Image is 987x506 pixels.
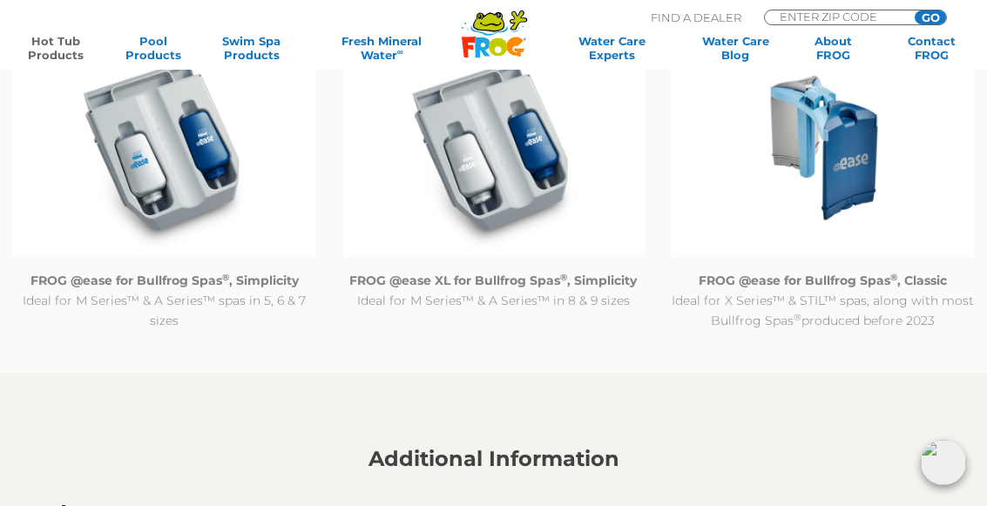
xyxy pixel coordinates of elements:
[894,34,970,62] a: ContactFROG
[349,273,637,288] strong: FROG @ease XL for Bullfrog Spas , Simplicity
[548,34,676,62] a: Water CareExperts
[795,34,871,62] a: AboutFROG
[115,34,191,62] a: PoolProducts
[13,38,316,257] img: @ease_Bullfrog_FROG @ease R180 for Bullfrog Spas with Filter
[671,271,974,331] p: Ideal for X Series™ & STIL™ spas, along with most Bullfrog Spas produced before 2023
[397,47,403,57] sup: ∞
[560,272,567,283] sup: ®
[651,10,741,25] p: Find A Dealer
[17,34,93,62] a: Hot TubProducts
[311,34,452,62] a: Fresh MineralWater∞
[778,10,896,23] input: Zip Code Form
[921,440,966,485] img: openIcon
[698,34,774,62] a: Water CareBlog
[671,38,974,257] img: Untitled design (94)
[213,34,289,62] a: Swim SpaProducts
[222,272,229,283] sup: ®
[13,271,316,331] p: Ideal for M Series™ & A Series™ spas in 5, 6 & 7 sizes
[699,273,947,288] strong: FROG @ease for Bullfrog Spas , Classic
[49,447,939,471] h2: Additional Information
[890,272,897,283] sup: ®
[342,271,646,311] p: Ideal for M Series™ & A Series™ in 8 & 9 sizes
[342,38,646,257] img: @ease_Bullfrog_FROG @easeXL for Bullfrog Spas with Filter
[30,273,299,288] strong: FROG @ease for Bullfrog Spas , Simplicity
[794,312,801,323] sup: ®
[915,10,946,24] input: GO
